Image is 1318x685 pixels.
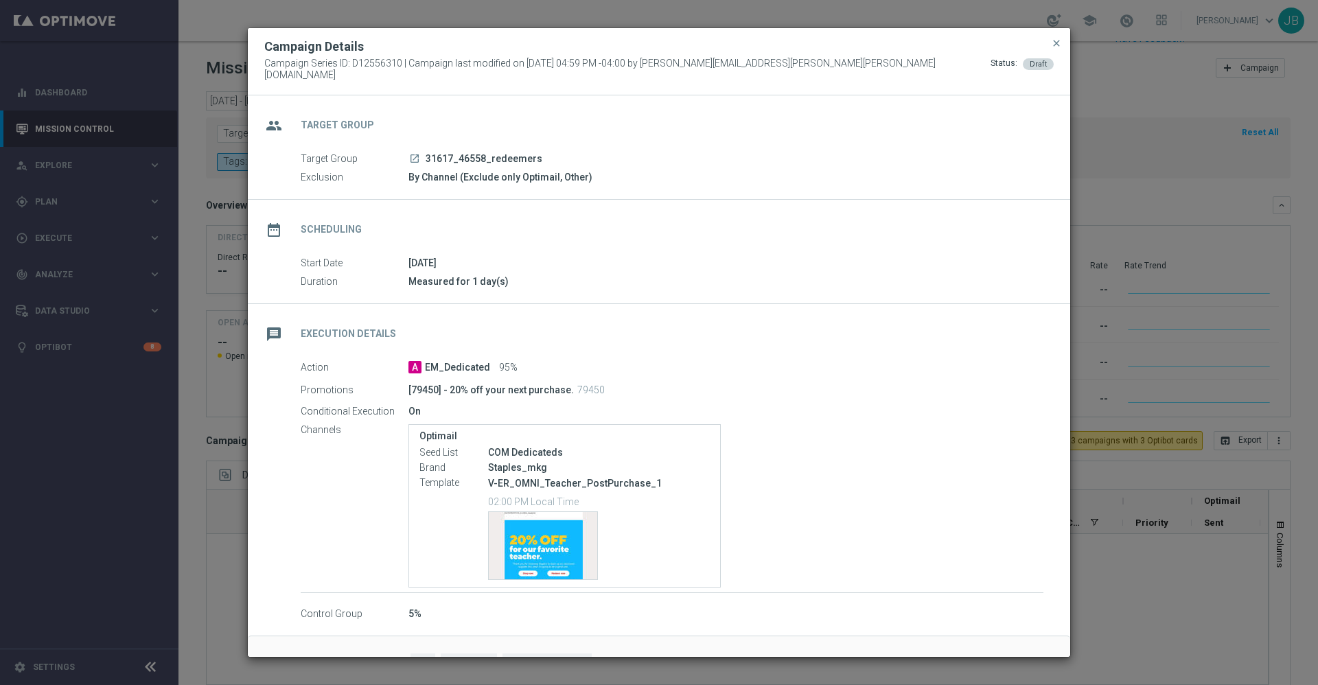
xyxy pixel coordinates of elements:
[301,406,408,418] label: Conditional Execution
[408,256,1043,270] div: [DATE]
[303,653,411,675] label: Tags
[419,430,710,442] label: Optimail
[1023,58,1054,69] colored-tag: Draft
[262,218,286,242] i: date_range
[408,404,1043,418] div: On
[408,170,1043,184] div: By Channel (Exclude only Optimail, Other)
[502,653,592,675] span: owner-omni-dedicated
[301,362,408,374] label: Action
[264,58,991,81] span: Campaign Series ID: D12556310 | Campaign last modified on [DATE] 04:59 PM -04:00 by [PERSON_NAME]...
[264,38,364,55] h2: Campaign Details
[301,153,408,165] label: Target Group
[301,327,396,340] h2: Execution Details
[301,257,408,270] label: Start Date
[301,384,408,396] label: Promotions
[408,153,421,165] a: launch
[488,477,710,489] p: V-ER_OMNI_Teacher_PostPurchase_1
[426,153,542,165] span: 31617_46558_redeemers
[991,58,1017,81] div: Status:
[409,153,420,164] i: launch
[488,461,710,474] div: Staples_mkg
[301,424,408,437] label: Channels
[419,477,488,489] label: Template
[262,322,286,347] i: message
[411,653,435,675] span: Live
[301,119,374,132] h2: Target Group
[1051,38,1062,49] span: close
[408,384,574,396] p: [79450] - 20% off your next purchase.
[408,361,421,373] span: A
[419,462,488,474] label: Brand
[425,362,490,374] span: EM_Dedicated
[577,384,605,396] p: 79450
[301,608,408,620] label: Control Group
[408,275,1043,288] div: Measured for 1 day(s)
[301,223,362,236] h2: Scheduling
[499,362,518,374] span: 95%
[262,113,286,138] i: group
[488,494,710,508] p: 02:00 PM Local Time
[488,445,710,459] div: COM Dedicateds
[1030,60,1047,69] span: Draft
[408,607,1043,620] div: 5%
[301,172,408,184] label: Exclusion
[441,653,497,675] span: Owner-Retail
[419,447,488,459] label: Seed List
[301,276,408,288] label: Duration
